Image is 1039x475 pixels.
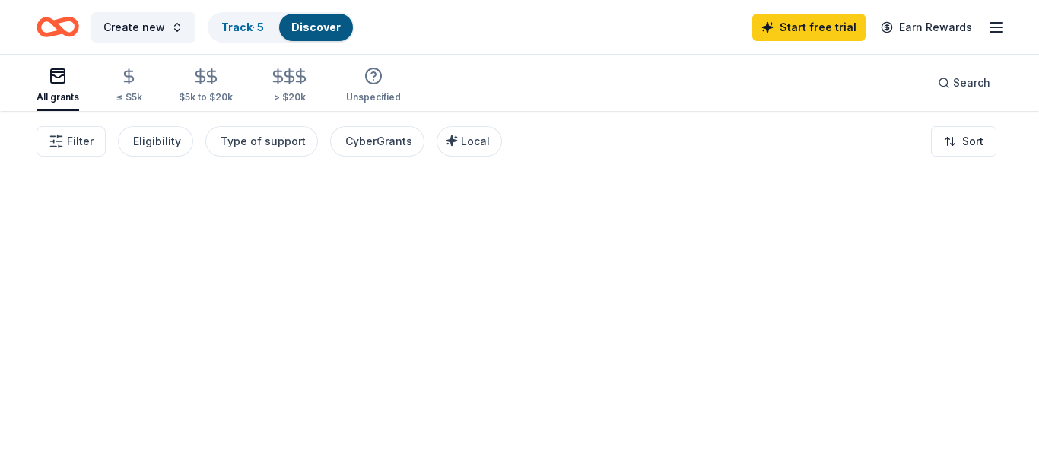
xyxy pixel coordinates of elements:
span: Filter [67,132,94,150]
button: Create new [91,12,195,43]
button: All grants [37,61,79,111]
span: Sort [962,132,983,150]
button: Sort [931,126,996,157]
a: Track· 5 [221,21,264,33]
span: Local [461,135,490,147]
button: Search [926,68,1002,98]
div: Type of support [221,132,306,150]
a: Home [37,9,79,45]
a: Start free trial [752,14,866,41]
div: ≤ $5k [116,91,142,103]
button: Type of support [205,126,318,157]
div: CyberGrants [345,132,412,150]
button: Eligibility [118,126,193,157]
button: $5k to $20k [179,62,233,111]
div: Eligibility [133,132,181,150]
button: Local [437,126,502,157]
span: Search [953,74,990,92]
div: All grants [37,91,79,103]
button: CyberGrants [330,126,424,157]
div: Unspecified [346,91,401,103]
span: Create new [103,18,165,36]
a: Earn Rewards [872,14,981,41]
button: ≤ $5k [116,62,142,111]
button: Filter [37,126,106,157]
button: > $20k [269,62,310,111]
div: $5k to $20k [179,91,233,103]
button: Unspecified [346,61,401,111]
button: Track· 5Discover [208,12,354,43]
div: > $20k [269,91,310,103]
a: Discover [291,21,341,33]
